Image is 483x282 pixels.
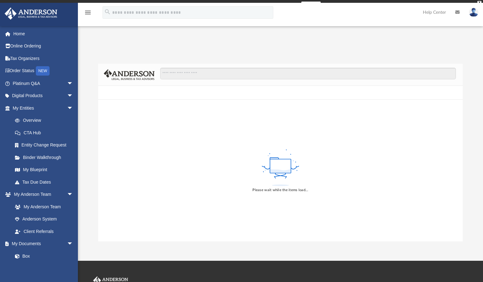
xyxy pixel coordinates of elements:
[4,90,83,102] a: Digital Productsarrow_drop_down
[4,40,83,52] a: Online Ordering
[67,77,79,90] span: arrow_drop_down
[67,102,79,115] span: arrow_drop_down
[36,66,50,76] div: NEW
[9,225,79,238] a: Client Referrals
[9,213,79,225] a: Anderson System
[4,238,79,250] a: My Documentsarrow_drop_down
[9,164,79,176] a: My Blueprint
[9,176,83,188] a: Tax Due Dates
[9,250,76,262] a: Box
[469,8,478,17] img: User Pic
[160,68,456,80] input: Search files and folders
[84,9,92,16] i: menu
[252,187,308,193] div: Please wait while the items load...
[4,102,83,114] a: My Entitiesarrow_drop_down
[67,188,79,201] span: arrow_drop_down
[67,238,79,250] span: arrow_drop_down
[477,1,481,5] div: close
[4,77,83,90] a: Platinum Q&Aarrow_drop_down
[9,200,76,213] a: My Anderson Team
[162,2,299,9] div: Get a chance to win 6 months of Platinum for free just by filling out this
[9,151,83,164] a: Binder Walkthrough
[4,188,79,201] a: My Anderson Teamarrow_drop_down
[3,7,59,20] img: Anderson Advisors Platinum Portal
[9,114,83,127] a: Overview
[4,52,83,65] a: Tax Organizers
[301,2,321,9] a: survey
[9,126,83,139] a: CTA Hub
[104,8,111,15] i: search
[84,12,92,16] a: menu
[9,139,83,151] a: Entity Change Request
[67,90,79,102] span: arrow_drop_down
[4,27,83,40] a: Home
[4,65,83,77] a: Order StatusNEW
